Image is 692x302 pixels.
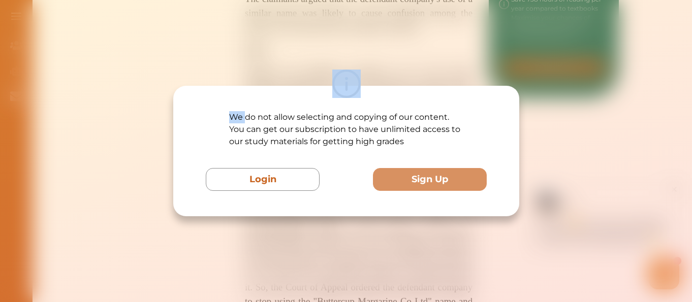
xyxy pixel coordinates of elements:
div: Nini [114,17,126,27]
p: We do not allow selecting and copying of our content. You can get our subscription to have unlimi... [229,111,463,148]
button: Sign Up [373,168,487,191]
img: Nini [89,10,108,29]
p: Hey there If you have any questions, I'm here to help! Just text back 'Hi' and choose from the fo... [89,35,224,64]
i: 1 [225,75,233,83]
span: 🌟 [203,54,212,64]
span: 👋 [121,35,131,45]
button: Login [206,168,320,191]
